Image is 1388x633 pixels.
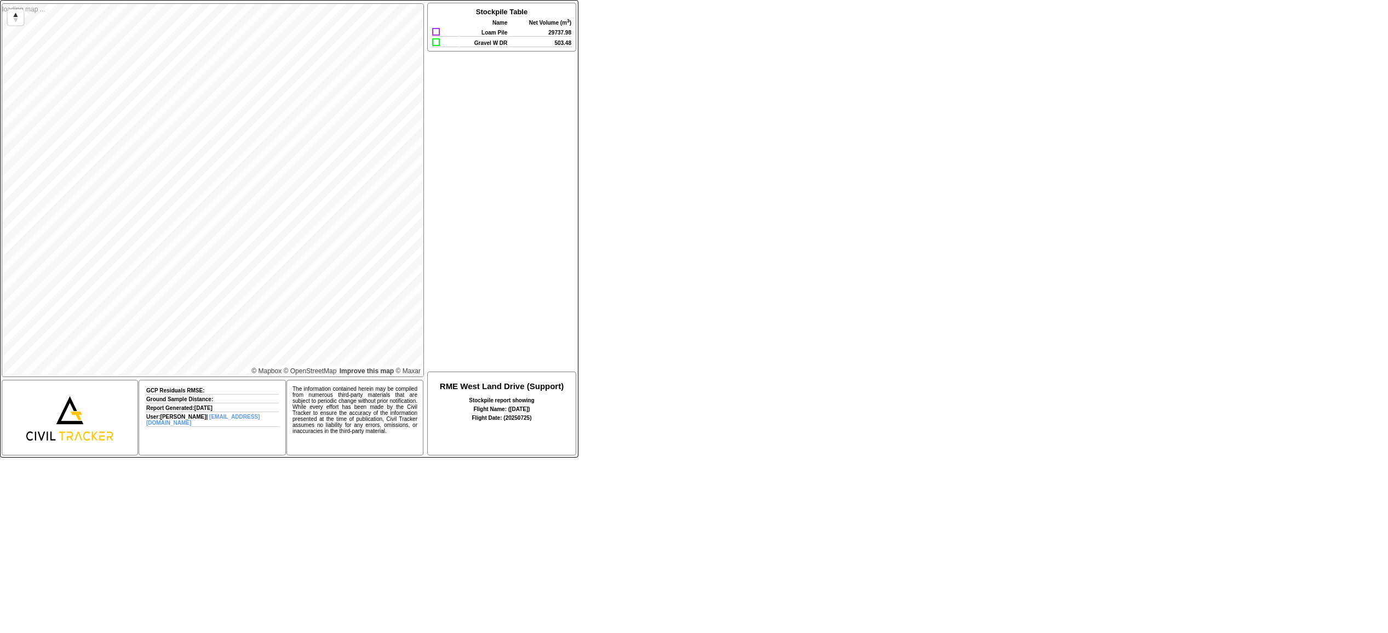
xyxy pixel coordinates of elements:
[251,367,282,375] a: Mapbox
[26,396,113,441] img: logo-large_new.b242f8df.png
[2,4,425,378] canvas: Map
[431,381,573,391] h2: RME West Land Drive (Support)
[460,18,508,26] th: Name
[509,18,572,26] th: Net Volume ( m )
[431,406,573,412] div: Flight Name: ( [DATE] )
[431,397,573,403] div: Stockpile report showing
[146,414,260,426] b: User: [PERSON_NAME] |
[395,367,421,375] a: Maxar
[146,396,213,402] b: Ground Sample Distance:
[509,38,572,47] td: 503.48
[432,7,572,16] th: Stockpile Table
[8,9,24,25] button: Reset bearing to north
[2,3,424,377] div: loading map ...
[509,27,572,37] td: 29737.98
[146,414,260,426] span: [EMAIL_ADDRESS][DOMAIN_NAME]
[146,387,205,394] b: GCP Residuals RMSE:
[431,415,573,421] div: Flight Date: ( 20250725 )
[460,27,508,37] td: Loam Pile
[146,405,213,411] b: Report Generated: [DATE]
[340,367,394,375] a: Map feedback
[292,386,417,434] div: The information contained herein may be compiled from numerous third-party materials that are sub...
[567,18,570,24] sup: 3
[460,38,508,47] td: Gravel W DR
[284,367,337,375] a: OpenStreetMap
